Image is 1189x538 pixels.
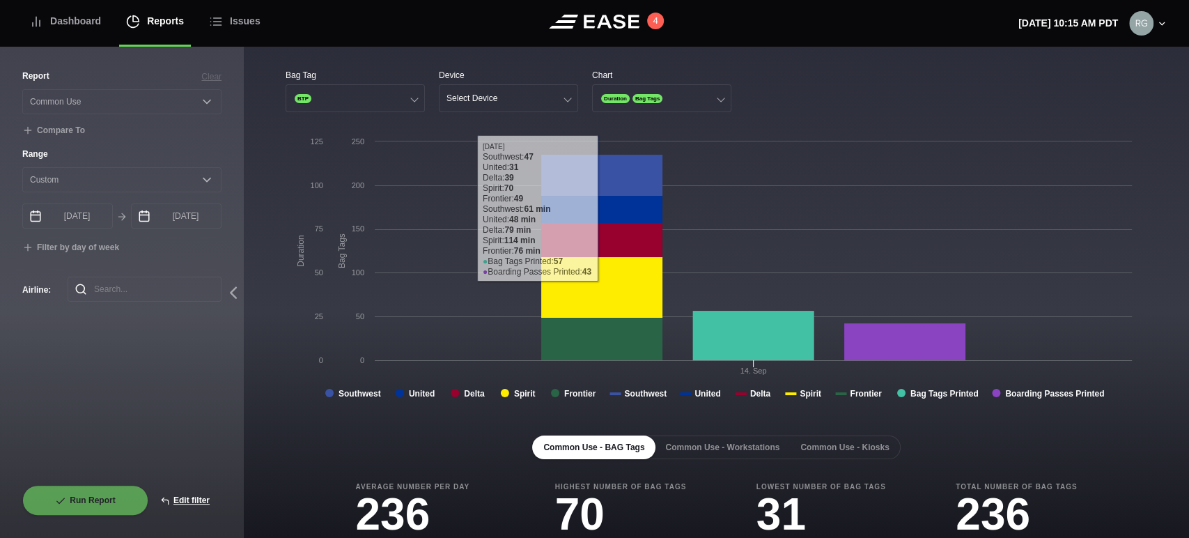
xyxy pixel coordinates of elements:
label: Report [22,70,49,82]
tspan: Boarding Passes Printed [1005,389,1104,399]
tspan: 14. Sep [740,367,767,375]
button: DurationBag Tags [592,84,731,112]
button: Clear [201,70,222,83]
div: Bag Tag [286,69,425,82]
tspan: Frontier [850,389,882,399]
p: [DATE] 10:15 AM PDT [1018,16,1118,31]
b: Lowest Number of Bag Tags [756,482,886,492]
button: Common Use - BAG Tags [532,436,655,459]
h3: 236 [355,492,485,537]
text: 50 [356,312,364,321]
tspan: United [409,389,435,399]
div: Chart [592,69,731,82]
tspan: United [694,389,720,399]
input: mm/dd/yyyy [131,203,222,229]
tspan: Southwest [624,389,667,399]
span: Duration [601,94,630,103]
button: Compare To [22,125,85,137]
b: Total Number of Bag Tags [956,482,1077,492]
tspan: Bag Tags [337,233,347,268]
text: 25 [315,312,323,321]
tspan: Southwest [339,389,381,399]
h3: 31 [756,492,886,537]
button: BTP [286,84,425,112]
text: 125 [311,137,323,146]
text: 50 [315,268,323,277]
tspan: Duration [296,235,306,266]
text: 0 [319,356,323,364]
tspan: Frontier [564,389,596,399]
tspan: Spirit [514,389,536,399]
h3: 70 [555,492,687,537]
div: Device [439,69,578,82]
button: 4 [647,13,664,29]
tspan: Bag Tags Printed [910,389,979,399]
div: Select Device [446,93,497,103]
button: Common Use - Workstations [654,436,791,459]
tspan: Spirit [800,389,821,399]
tspan: Delta [750,389,771,399]
button: Common Use - Kiosks [789,436,900,459]
label: Range [22,148,222,160]
img: 0355a1d31526df1be56bea28517c65b3 [1129,11,1153,36]
text: 200 [352,181,364,190]
text: 100 [311,181,323,190]
tspan: Delta [464,389,485,399]
button: Filter by day of week [22,243,119,254]
text: 250 [352,137,364,146]
input: mm/dd/yyyy [22,203,113,229]
text: 150 [352,224,364,233]
h3: 236 [956,492,1077,537]
button: Select Device [439,84,578,112]
label: Airline : [22,284,45,296]
span: BTP [295,94,311,103]
input: Search... [68,277,222,302]
text: 100 [352,268,364,277]
span: Bag Tags [632,94,662,103]
text: 0 [360,356,364,364]
button: Edit filter [148,485,222,516]
text: 75 [315,224,323,233]
b: Average Number Per Day [355,482,485,492]
b: Highest Number of Bag Tags [555,482,687,492]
